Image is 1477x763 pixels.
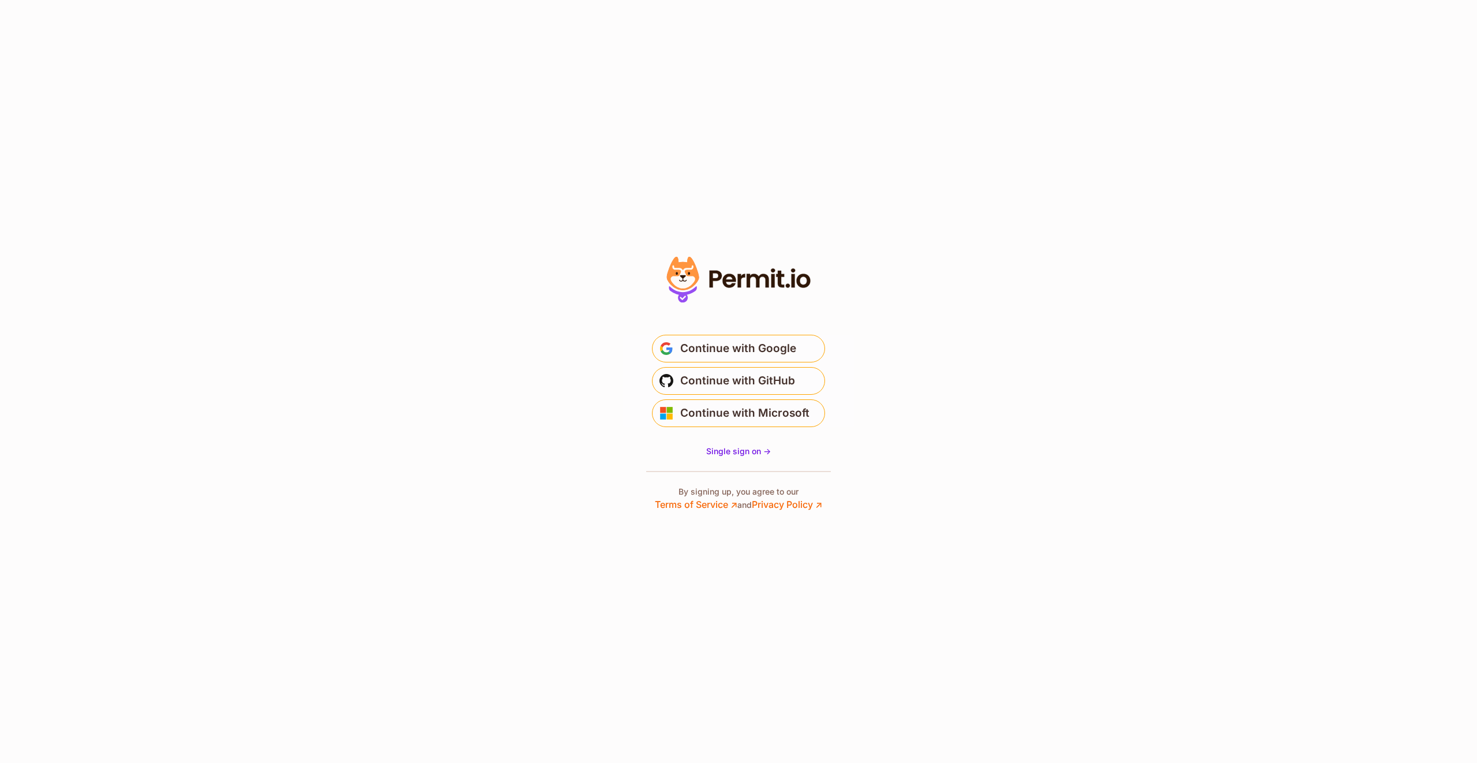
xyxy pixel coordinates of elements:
[680,404,809,422] span: Continue with Microsoft
[680,372,795,390] span: Continue with GitHub
[652,335,825,362] button: Continue with Google
[655,486,822,511] p: By signing up, you agree to our and
[706,446,771,457] a: Single sign on ->
[752,499,822,510] a: Privacy Policy ↗
[680,339,796,358] span: Continue with Google
[655,499,737,510] a: Terms of Service ↗
[652,399,825,427] button: Continue with Microsoft
[706,446,771,456] span: Single sign on ->
[652,367,825,395] button: Continue with GitHub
